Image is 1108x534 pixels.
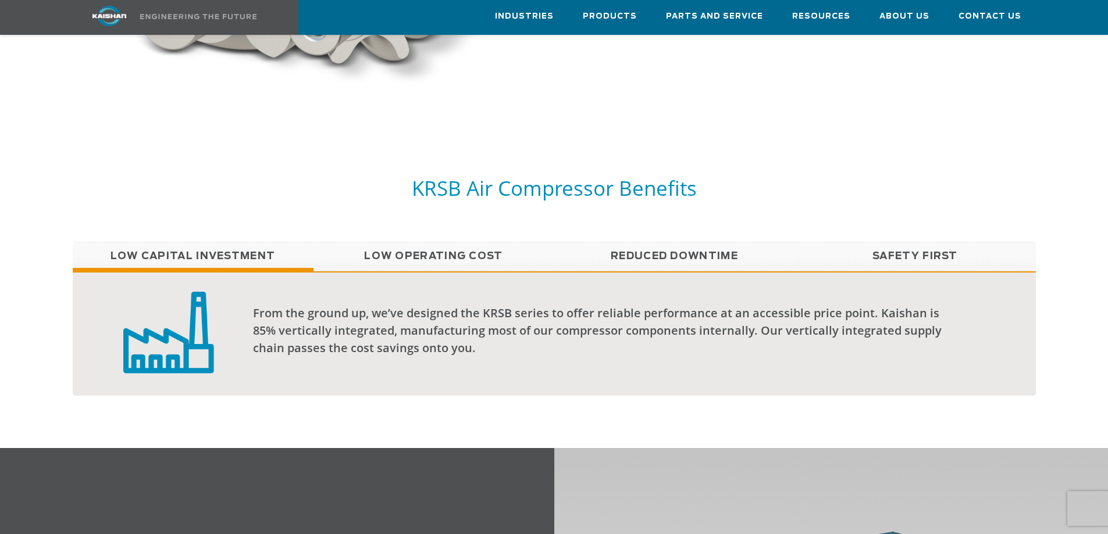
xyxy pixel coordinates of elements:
img: low capital investment badge [123,290,214,374]
img: kaishan logo [66,6,153,26]
span: Products [583,10,637,23]
h5: KRSB Air Compressor Benefits [73,175,1036,201]
a: Resources [792,1,850,32]
a: Low Operating Cost [313,242,554,271]
span: About Us [879,10,929,23]
span: Parts and Service [666,10,763,23]
span: Resources [792,10,850,23]
div: Low Capital Investment [73,271,1036,396]
div: From the ground up, we’ve designed the KRSB series to offer reliable performance at an accessible... [253,304,958,357]
a: Reduced Downtime [554,242,795,271]
a: Products [583,1,637,32]
a: Safety First [795,242,1036,271]
a: Industries [495,1,554,32]
a: Parts and Service [666,1,763,32]
img: Engineering the future [140,14,256,19]
a: Contact Us [959,1,1021,32]
span: Industries [495,10,554,23]
a: About Us [879,1,929,32]
a: Low Capital Investment [73,242,313,271]
span: Contact Us [959,10,1021,23]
